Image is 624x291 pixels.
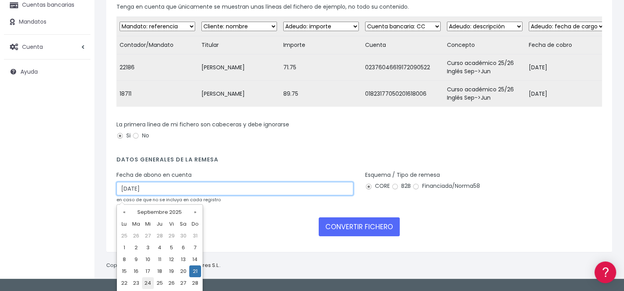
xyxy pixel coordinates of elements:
td: 20 [177,265,189,277]
label: La primera línea de mi fichero son cabeceras y debe ignorarse [116,120,289,129]
label: B2B [391,182,411,190]
a: Cuenta [4,39,90,55]
h4: Datos generales de la remesa [116,156,602,167]
td: 28 [154,230,166,242]
td: 25 [118,230,130,242]
td: Contador/Mandato [116,36,198,54]
label: No [132,132,149,140]
a: General [8,169,150,181]
td: 15 [118,265,130,277]
th: « [118,206,130,218]
th: Lu [118,218,130,230]
td: Curso académico 25/26 Inglés Sep->Jun [444,81,526,107]
td: 11 [154,254,166,265]
div: Convertir ficheros [8,87,150,95]
p: Tenga en cuenta que únicamente se muestran unas líneas del fichero de ejemplo, no todo su contenido. [116,2,602,11]
td: Cuenta [362,36,444,54]
a: Información general [8,67,150,79]
label: Si [116,132,131,140]
td: 17 [142,265,154,277]
label: CORE [365,182,390,190]
td: 22 [118,277,130,289]
td: 26 [130,230,142,242]
td: Importe [280,36,362,54]
td: 23 [130,277,142,289]
th: Ju [154,218,166,230]
td: 89.75 [280,81,362,107]
div: Programadores [8,189,150,196]
td: [PERSON_NAME] [198,54,280,81]
td: 25 [154,277,166,289]
label: Fecha de abono en cuenta [116,171,192,179]
td: 27 [142,230,154,242]
td: 18 [154,265,166,277]
th: Vi [166,218,177,230]
a: POWERED BY ENCHANT [108,227,151,234]
td: 18711 [116,81,198,107]
th: Ma [130,218,142,230]
td: 9 [130,254,142,265]
a: Videotutoriales [8,124,150,136]
td: 29 [166,230,177,242]
td: 24 [142,277,154,289]
th: Sa [177,218,189,230]
th: » [189,206,201,218]
td: 3 [142,242,154,254]
td: 26 [166,277,177,289]
td: 01823177050201618006 [362,81,444,107]
td: 02376046619172090522 [362,54,444,81]
a: Perfiles de empresas [8,136,150,148]
td: 5 [166,242,177,254]
td: 21 [189,265,201,277]
td: 16 [130,265,142,277]
td: Concepto [444,36,526,54]
td: 71.75 [280,54,362,81]
a: Ayuda [4,63,90,80]
th: Septiembre 2025 [130,206,189,218]
label: Financiada/Norma58 [412,182,480,190]
div: Información general [8,55,150,62]
button: CONVERTIR FICHERO [319,217,400,236]
td: [PERSON_NAME] [198,81,280,107]
td: 28 [189,277,201,289]
td: 22186 [116,54,198,81]
td: 27 [177,277,189,289]
td: [DATE] [526,54,607,81]
td: 30 [177,230,189,242]
td: 12 [166,254,177,265]
td: Curso académico 25/26 Inglés Sep->Jun [444,54,526,81]
div: Facturación [8,156,150,164]
span: Cuenta [22,43,43,50]
td: 10 [142,254,154,265]
a: Formatos [8,100,150,112]
td: 13 [177,254,189,265]
a: API [8,201,150,213]
td: 19 [166,265,177,277]
small: en caso de que no se incluya en cada registro [116,196,221,203]
td: 4 [154,242,166,254]
td: [DATE] [526,81,607,107]
td: 31 [189,230,201,242]
td: 7 [189,242,201,254]
td: Fecha de cobro [526,36,607,54]
button: Contáctanos [8,211,150,224]
td: 14 [189,254,201,265]
th: Do [189,218,201,230]
th: Mi [142,218,154,230]
td: 2 [130,242,142,254]
a: Mandatos [4,14,90,30]
p: Copyright © 2025 . [106,261,221,270]
td: 6 [177,242,189,254]
label: Esquema / Tipo de remesa [365,171,440,179]
td: 8 [118,254,130,265]
span: Ayuda [20,68,38,76]
a: Problemas habituales [8,112,150,124]
td: Titular [198,36,280,54]
td: 1 [118,242,130,254]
